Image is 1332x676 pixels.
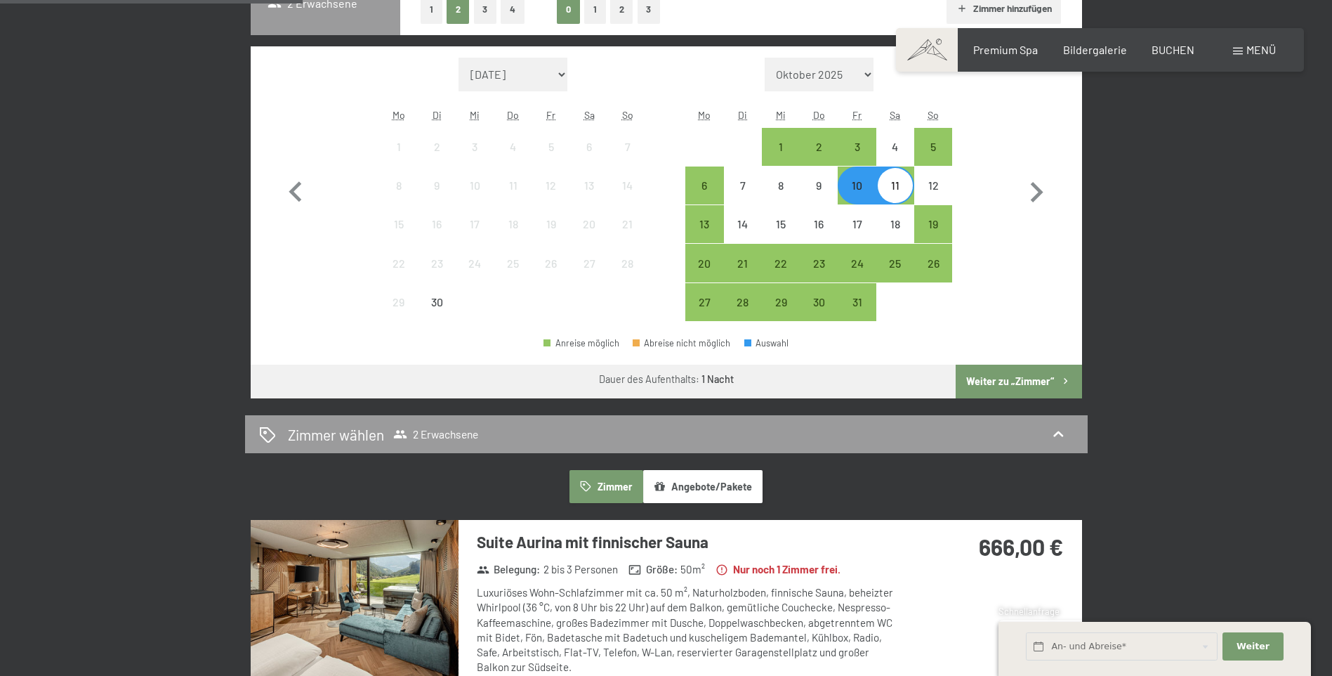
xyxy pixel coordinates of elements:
[685,167,723,204] div: Mon Oct 06 2025
[876,167,914,204] div: Anreise möglich
[532,167,570,204] div: Fri Sep 12 2025
[381,258,416,293] div: 22
[744,339,789,348] div: Auswahl
[494,167,532,204] div: Anreise nicht möglich
[456,167,494,204] div: Wed Sep 10 2025
[1222,632,1283,661] button: Weiter
[532,205,570,243] div: Fri Sep 19 2025
[762,205,800,243] div: Wed Oct 15 2025
[852,109,862,121] abbr: Freitag
[393,427,478,441] span: 2 Erwachsene
[1152,43,1194,56] a: BUCHEN
[763,141,798,176] div: 1
[928,109,939,121] abbr: Sonntag
[456,167,494,204] div: Anreise nicht möglich
[800,283,838,321] div: Thu Oct 30 2025
[572,219,607,254] div: 20
[725,297,760,332] div: 28
[716,562,840,577] strong: Nur noch 1 Zimmer frei.
[418,128,456,166] div: Anreise nicht möglich
[419,219,454,254] div: 16
[914,205,952,243] div: Sun Oct 19 2025
[380,167,418,204] div: Anreise nicht möglich
[570,167,608,204] div: Sat Sep 13 2025
[633,339,731,348] div: Abreise nicht möglich
[685,283,723,321] div: Mon Oct 27 2025
[890,109,900,121] abbr: Samstag
[380,205,418,243] div: Mon Sep 15 2025
[763,180,798,215] div: 8
[838,283,876,321] div: Fri Oct 31 2025
[496,180,531,215] div: 11
[838,283,876,321] div: Anreise möglich
[687,219,722,254] div: 13
[838,128,876,166] div: Anreise möglich
[763,258,798,293] div: 22
[876,205,914,243] div: Anreise nicht möglich
[762,244,800,282] div: Wed Oct 22 2025
[419,297,454,332] div: 30
[381,180,416,215] div: 8
[546,109,555,121] abbr: Freitag
[534,219,569,254] div: 19
[878,258,913,293] div: 25
[418,205,456,243] div: Tue Sep 16 2025
[418,283,456,321] div: Tue Sep 30 2025
[838,244,876,282] div: Anreise möglich
[685,244,723,282] div: Mon Oct 20 2025
[477,562,541,577] strong: Belegung :
[380,167,418,204] div: Mon Sep 08 2025
[381,297,416,332] div: 29
[838,244,876,282] div: Fri Oct 24 2025
[876,244,914,282] div: Anreise möglich
[534,180,569,215] div: 12
[456,205,494,243] div: Wed Sep 17 2025
[456,128,494,166] div: Anreise nicht möglich
[477,531,895,553] h3: Suite Aurina mit finnischer Sauna
[532,205,570,243] div: Anreise nicht möglich
[456,244,494,282] div: Anreise nicht möglich
[914,128,952,166] div: Sun Oct 05 2025
[763,297,798,332] div: 29
[916,180,951,215] div: 12
[998,606,1060,617] span: Schnellanfrage
[724,283,762,321] div: Tue Oct 28 2025
[1237,640,1270,653] span: Weiter
[543,562,618,577] span: 2 bis 3 Personen
[800,205,838,243] div: Anreise nicht möglich
[916,258,951,293] div: 26
[380,128,418,166] div: Mon Sep 01 2025
[838,167,876,204] div: Anreise möglich
[839,141,874,176] div: 3
[685,205,723,243] div: Anreise möglich
[608,205,646,243] div: Sun Sep 21 2025
[801,297,836,332] div: 30
[687,258,722,293] div: 20
[457,258,492,293] div: 24
[599,372,734,386] div: Dauer des Aufenthalts:
[494,167,532,204] div: Thu Sep 11 2025
[914,167,952,204] div: Sun Oct 12 2025
[380,128,418,166] div: Anreise nicht möglich
[609,141,645,176] div: 7
[762,167,800,204] div: Wed Oct 08 2025
[608,128,646,166] div: Sun Sep 07 2025
[532,128,570,166] div: Anreise nicht möglich
[685,244,723,282] div: Anreise möglich
[724,167,762,204] div: Tue Oct 07 2025
[643,470,763,502] button: Angebote/Pakete
[724,283,762,321] div: Anreise möglich
[1016,58,1057,322] button: Nächster Monat
[494,244,532,282] div: Thu Sep 25 2025
[725,219,760,254] div: 14
[801,219,836,254] div: 16
[418,167,456,204] div: Tue Sep 09 2025
[570,167,608,204] div: Anreise nicht möglich
[288,424,384,445] h2: Zimmer wählen
[762,283,800,321] div: Wed Oct 29 2025
[275,58,316,322] button: Vorheriger Monat
[534,141,569,176] div: 5
[569,470,642,502] button: Zimmer
[608,167,646,204] div: Sun Sep 14 2025
[419,141,454,176] div: 2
